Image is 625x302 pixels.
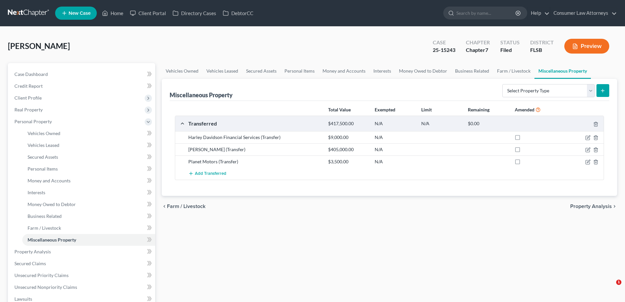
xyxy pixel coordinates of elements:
[570,204,617,209] button: Property Analysis chevron_right
[14,95,42,101] span: Client Profile
[564,39,609,54] button: Preview
[195,171,226,176] span: Add Transferred
[433,39,455,46] div: Case
[185,158,325,165] div: Planet Motors (Transfer)
[325,158,371,165] div: $3,500.00
[185,146,325,153] div: [PERSON_NAME] (Transfer)
[466,46,490,54] div: Chapter
[22,175,155,187] a: Money and Accounts
[188,168,226,180] button: Add Transferred
[9,258,155,269] a: Secured Claims
[22,198,155,210] a: Money Owed to Debtor
[162,63,202,79] a: Vehicles Owned
[9,80,155,92] a: Credit Report
[28,142,59,148] span: Vehicles Leased
[603,280,618,295] iframe: Intercom live chat
[69,11,91,16] span: New Case
[202,63,242,79] a: Vehicles Leased
[162,204,205,209] button: chevron_left Farm / Livestock
[14,107,43,112] span: Real Property
[421,107,432,112] strong: Limit
[534,63,591,79] a: Miscellaneous Property
[170,91,233,99] div: Miscellaneous Property
[325,146,371,153] div: $405,000.00
[185,120,325,127] div: Transferred
[28,178,71,183] span: Money and Accounts
[14,71,48,77] span: Case Dashboard
[612,204,617,209] i: chevron_right
[9,246,155,258] a: Property Analysis
[22,234,155,246] a: Miscellaneous Property
[371,158,418,165] div: N/A
[9,281,155,293] a: Unsecured Nonpriority Claims
[14,249,51,254] span: Property Analysis
[371,134,418,141] div: N/A
[451,63,493,79] a: Business Related
[185,134,325,141] div: Harley Davidson Financial Services (Transfer)
[328,107,351,112] strong: Total Value
[375,107,395,112] strong: Exempted
[530,39,554,46] div: District
[500,39,520,46] div: Status
[99,7,127,19] a: Home
[219,7,257,19] a: DebtorCC
[515,107,534,112] strong: Amended
[550,7,617,19] a: Consumer Law Attorneys
[9,68,155,80] a: Case Dashboard
[500,46,520,54] div: Filed
[242,63,281,79] a: Secured Assets
[9,269,155,281] a: Unsecured Priority Claims
[28,130,60,136] span: Vehicles Owned
[281,63,319,79] a: Personal Items
[369,63,395,79] a: Interests
[530,46,554,54] div: FLSB
[465,121,511,127] div: $0.00
[14,261,46,266] span: Secured Claims
[456,7,516,19] input: Search by name...
[570,204,612,209] span: Property Analysis
[28,190,45,195] span: Interests
[319,63,369,79] a: Money and Accounts
[22,210,155,222] a: Business Related
[14,296,32,302] span: Lawsuits
[28,213,62,219] span: Business Related
[395,63,451,79] a: Money Owed to Debtor
[14,83,43,89] span: Credit Report
[22,139,155,151] a: Vehicles Leased
[466,39,490,46] div: Chapter
[468,107,490,112] strong: Remaining
[14,284,77,290] span: Unsecured Nonpriority Claims
[167,204,205,209] span: Farm / Livestock
[371,146,418,153] div: N/A
[8,41,70,51] span: [PERSON_NAME]
[325,134,371,141] div: $9,000.00
[418,121,465,127] div: N/A
[22,151,155,163] a: Secured Assets
[22,163,155,175] a: Personal Items
[28,154,58,160] span: Secured Assets
[169,7,219,19] a: Directory Cases
[162,204,167,209] i: chevron_left
[28,237,76,243] span: Miscellaneous Property
[433,46,455,54] div: 25-15243
[22,187,155,198] a: Interests
[14,272,69,278] span: Unsecured Priority Claims
[22,128,155,139] a: Vehicles Owned
[616,280,621,285] span: 1
[371,121,418,127] div: N/A
[28,166,58,172] span: Personal Items
[14,119,52,124] span: Personal Property
[325,121,371,127] div: $417,500.00
[22,222,155,234] a: Farm / Livestock
[127,7,169,19] a: Client Portal
[28,225,61,231] span: Farm / Livestock
[28,201,76,207] span: Money Owed to Debtor
[528,7,550,19] a: Help
[485,47,488,53] span: 7
[493,63,534,79] a: Farm / Livestock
